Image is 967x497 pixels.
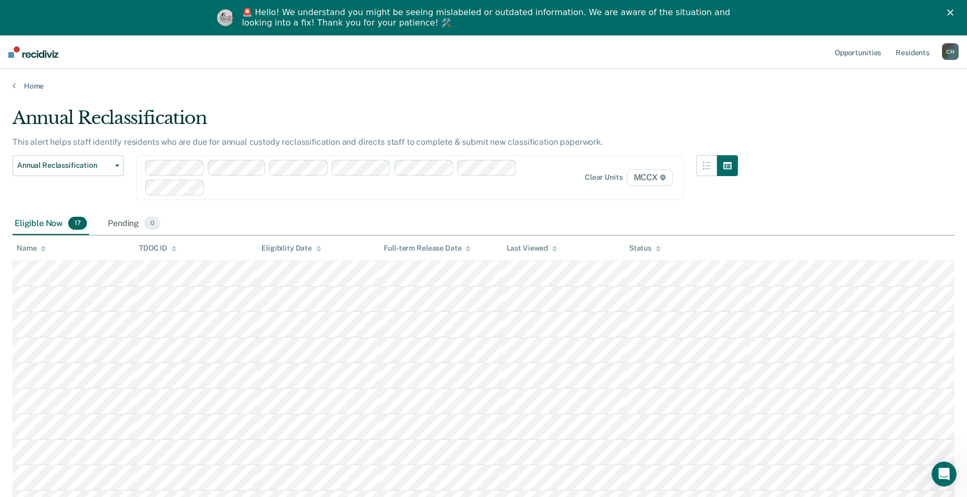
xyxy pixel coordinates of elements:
[942,43,959,60] button: CH
[261,244,321,253] div: Eligibility Date
[384,244,471,253] div: Full-term Release Date
[585,173,623,182] div: Clear units
[8,46,58,58] img: Recidiviz
[947,9,958,16] div: Close
[12,155,124,176] button: Annual Reclassification
[629,244,661,253] div: Status
[106,213,162,235] div: Pending0
[217,9,234,26] img: Profile image for Kim
[68,217,87,230] span: 17
[17,244,46,253] div: Name
[507,244,557,253] div: Last Viewed
[12,107,738,137] div: Annual Reclassification
[17,161,111,170] span: Annual Reclassification
[144,217,160,230] span: 0
[932,462,957,487] iframe: Intercom live chat
[242,7,734,28] div: 🚨 Hello! We understand you might be seeing mislabeled or outdated information. We are aware of th...
[139,244,177,253] div: TDOC ID
[12,81,955,91] a: Home
[894,35,932,69] a: Residents
[627,169,673,186] span: MCCX
[833,35,883,69] a: Opportunities
[12,137,603,147] p: This alert helps staff identify residents who are due for annual custody reclassification and dir...
[12,213,89,235] div: Eligible Now17
[942,43,959,60] div: C H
